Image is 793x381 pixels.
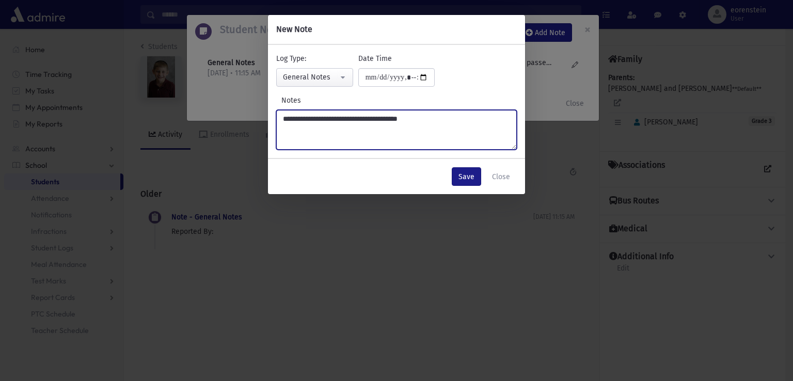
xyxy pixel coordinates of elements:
label: Date Time [358,53,392,64]
label: Log Type: [276,53,306,64]
div: General Notes [283,72,338,83]
h6: New Note [276,23,312,36]
label: Notes [276,95,316,106]
button: General Notes [276,68,353,87]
